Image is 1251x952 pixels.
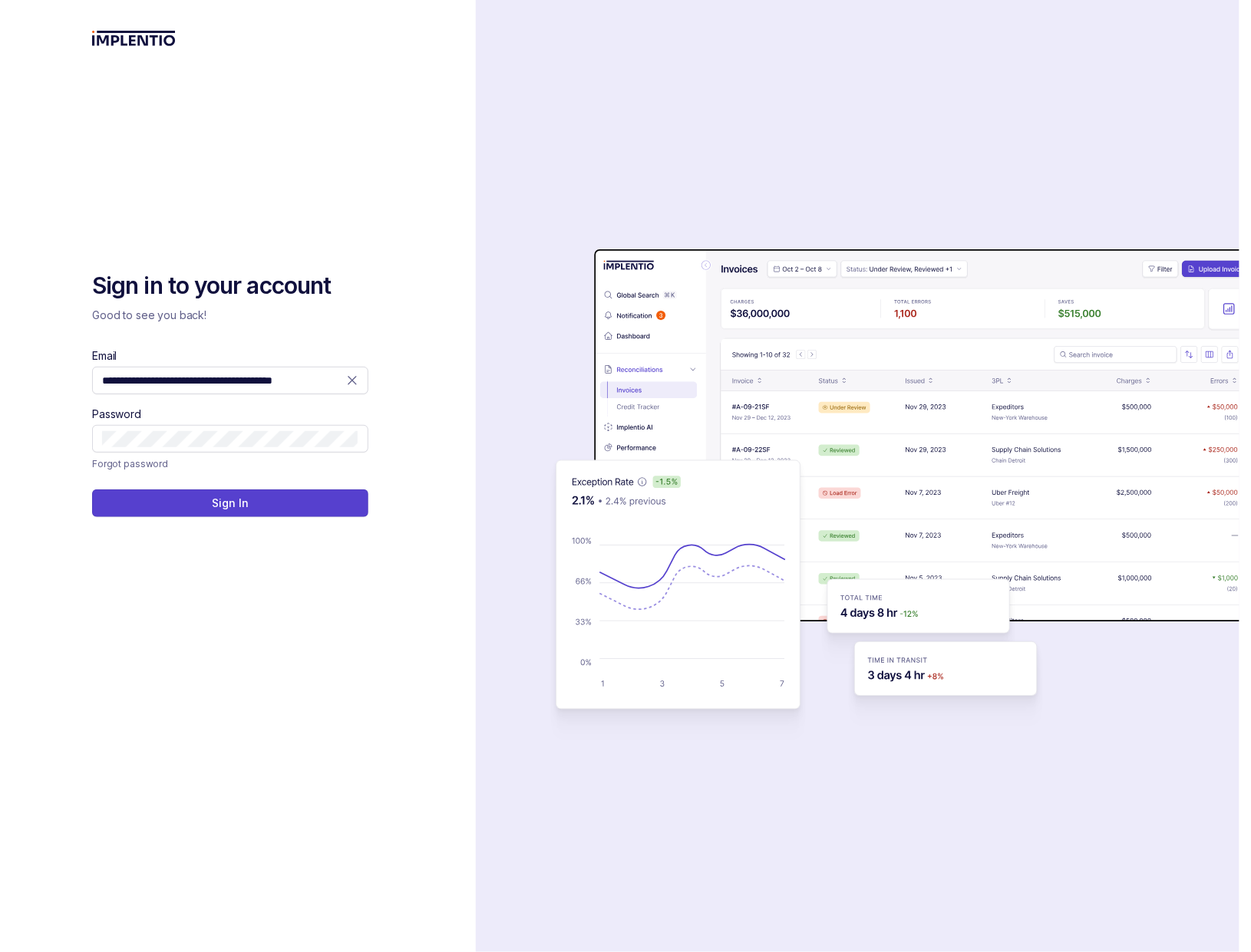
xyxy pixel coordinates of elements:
[92,348,117,364] label: Email
[92,31,176,46] img: logo
[92,271,368,301] h2: Sign in to your account
[92,407,141,422] label: Password
[92,489,368,517] button: Sign In
[212,496,248,511] p: Sign In
[92,456,168,471] p: Forgot password
[92,308,368,323] p: Good to see you back!
[92,456,168,471] a: Link Forgot password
